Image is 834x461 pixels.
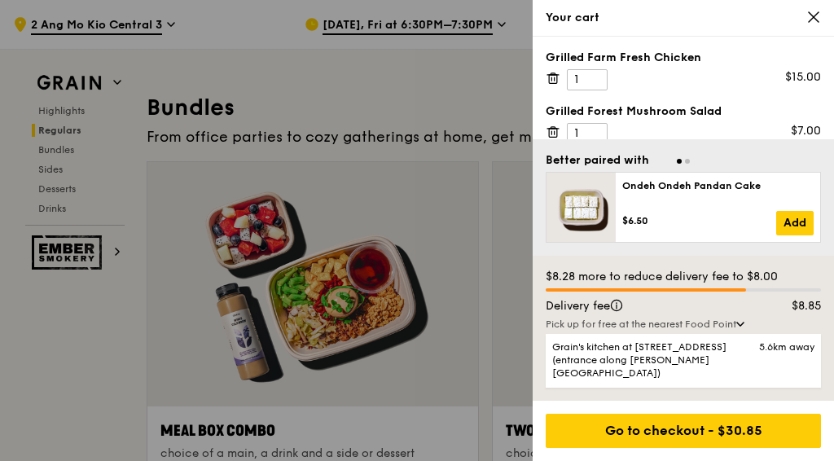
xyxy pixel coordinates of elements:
[546,10,821,26] div: Your cart
[546,318,821,331] div: Pick up for free at the nearest Food Point
[622,179,814,192] div: Ondeh Ondeh Pandan Cake
[677,159,682,164] span: Go to slide 1
[757,298,832,314] div: $8.85
[759,340,814,353] span: 5.6km away
[546,414,821,448] div: Go to checkout - $30.85
[546,152,649,169] div: Better paired with
[685,159,690,164] span: Go to slide 2
[622,214,776,227] div: $6.50
[791,123,821,139] div: $7.00
[536,298,757,314] div: Delivery fee
[785,69,821,86] div: $15.00
[552,340,749,380] span: Grain's kitchen at [STREET_ADDRESS] (entrance along [PERSON_NAME][GEOGRAPHIC_DATA])
[546,50,821,66] div: Grilled Farm Fresh Chicken
[546,269,821,285] div: $8.28 more to reduce delivery fee to $8.00
[546,103,821,120] div: Grilled Forest Mushroom Salad
[776,211,814,235] a: Add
